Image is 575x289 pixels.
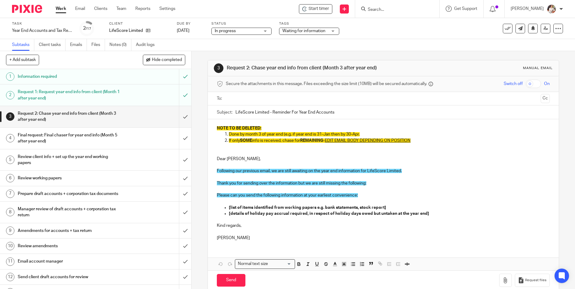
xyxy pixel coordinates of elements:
[12,21,72,26] label: Task
[18,189,121,198] h1: Prepare draft accounts + corporation tax documents
[270,261,291,267] input: Search for option
[18,72,121,81] h1: Information required
[215,29,236,33] span: In progress
[309,6,329,12] span: Start timer
[18,87,121,103] h1: Request 1: Request year end info from client (Month 1 after year end)
[229,211,429,216] strong: [details of holiday pay accrual required, in respect of holiday days owed but untaken at the year...
[6,174,14,182] div: 6
[6,72,14,81] div: 1
[226,81,427,87] span: Secure the attachments in this message. Files exceeding the size limit (10MB) will be secured aut...
[6,208,14,216] div: 8
[511,6,544,12] p: [PERSON_NAME]
[227,65,396,71] h1: Request 2: Chase year end info from client (Month 3 after year end)
[525,278,546,283] span: Request files
[6,91,14,99] div: 2
[541,94,550,103] button: Cc
[279,21,339,26] label: Tags
[152,58,182,62] span: Hide completed
[217,156,549,162] p: Dear [PERSON_NAME],
[217,223,549,229] p: Kind regards,
[6,227,14,235] div: 9
[143,55,185,65] button: Hide completed
[109,28,143,34] p: LifeScore Limited
[6,273,14,281] div: 12
[282,29,325,33] span: Waiting for information
[6,156,14,164] div: 5
[91,39,105,51] a: Files
[6,55,39,65] button: + Add subtask
[6,242,14,250] div: 10
[217,235,549,241] p: [PERSON_NAME]
[39,39,66,51] a: Client tasks
[70,39,87,51] a: Emails
[211,21,272,26] label: Status
[109,21,169,26] label: Client
[136,39,159,51] a: Audit logs
[240,138,252,143] span: SOME
[12,5,42,13] img: Pixie
[217,126,261,130] span: NOTE TO BE DELETED:
[217,274,245,287] input: Send
[18,226,121,235] h1: Amendments for accounts + tax return
[217,193,358,197] span: Please can you send the following information at your earliest convenience:
[6,112,14,121] div: 3
[6,257,14,266] div: 11
[544,81,550,87] span: On
[86,27,91,30] small: /17
[75,6,85,12] a: Email
[177,21,204,26] label: Due by
[229,138,240,143] span: If only
[6,134,14,142] div: 4
[18,257,121,266] h1: Email account manager
[12,28,72,34] div: Year End Accounts and Tax Return
[523,66,553,71] div: Manual email
[236,261,269,267] span: Normal text size
[300,138,323,143] span: REMAINING
[18,272,121,281] h1: Send client draft accounts for review
[109,39,131,51] a: Notes (0)
[18,131,121,146] h1: Final request: Final chaser for year end info (Month 5 after year end)
[229,132,360,136] span: Done by month 3 of year end (e.g. if year end is 31-Jan then by 30-Apr.
[367,7,421,13] input: Search
[547,4,556,14] img: Kayleigh%20Henson.jpeg
[504,81,523,87] span: Switch off
[299,4,332,14] div: LifeScore Limited - Year End Accounts and Tax Return
[323,138,325,143] span: -
[454,7,477,11] span: Get Support
[217,181,366,185] span: Thank you for sending over the information but we are still missing the following:
[18,152,121,168] h1: Review client info + set up the year end working papers
[56,6,66,12] a: Work
[229,205,386,210] strong: [list of items identified from working papers e.g. bank statements, stock report]
[217,96,223,102] label: To:
[217,169,402,173] span: Following our previous email, we are still awaiting on the year end information for LifeScore Lim...
[12,39,34,51] a: Subtasks
[18,242,121,251] h1: Review amendments
[515,274,550,287] button: Request files
[18,205,121,220] h1: Manager review of draft accounts + corporation tax return
[325,138,410,143] span: EDIT EMAIL BODY DEPENDING ON POSITION
[18,174,121,183] h1: Review working papers
[94,6,107,12] a: Clients
[214,63,223,73] div: 3
[6,190,14,198] div: 7
[18,109,121,124] h1: Request 2: Chase year end info from client (Month 3 after year end)
[177,29,189,33] span: [DATE]
[217,109,232,115] label: Subject:
[252,138,300,143] span: info is received, chase for
[116,6,126,12] a: Team
[159,6,175,12] a: Settings
[235,259,295,269] div: Search for option
[83,25,91,32] div: 2
[135,6,150,12] a: Reports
